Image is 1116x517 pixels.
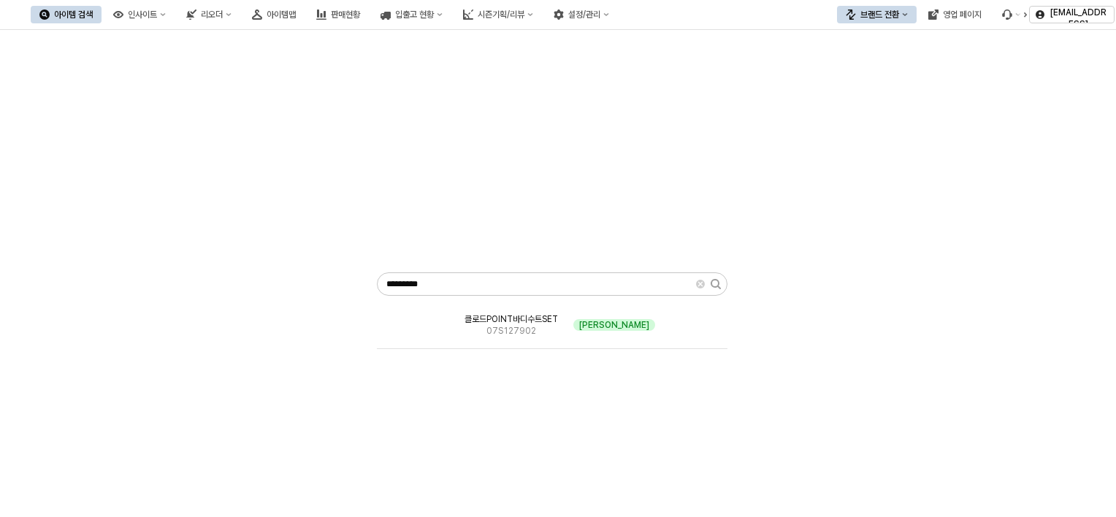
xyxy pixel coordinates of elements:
[177,6,240,23] button: 리오더
[478,9,524,20] div: 시즌기획/리뷰
[837,6,917,23] button: 브랜드 전환
[201,9,223,20] div: 리오더
[243,6,305,23] button: 아이템맵
[104,6,175,23] button: 인사이트
[486,325,536,337] span: 07S127902
[372,6,451,23] button: 입출고 현황
[860,9,899,20] div: 브랜드 전환
[54,9,93,20] div: 아이템 검색
[395,9,434,20] div: 입출고 현황
[1029,6,1115,23] button: [EMAIL_ADDRESS]
[267,9,296,20] div: 아이템맵
[31,6,102,23] button: 아이템 검색
[545,6,618,23] button: 설정/관리
[920,6,990,23] button: 영업 페이지
[1049,7,1108,30] p: [EMAIL_ADDRESS]
[128,9,157,20] div: 인사이트
[454,6,542,23] button: 시즌기획/리뷰
[307,6,369,23] button: 판매현황
[993,6,1030,23] div: 메뉴 항목 6
[943,9,982,20] div: 영업 페이지
[465,313,558,325] span: 클로드POINT바디수트SET
[568,9,600,20] div: 설정/관리
[696,280,705,288] button: 맑다
[579,319,649,331] span: [PERSON_NAME]
[331,9,360,20] div: 판매현황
